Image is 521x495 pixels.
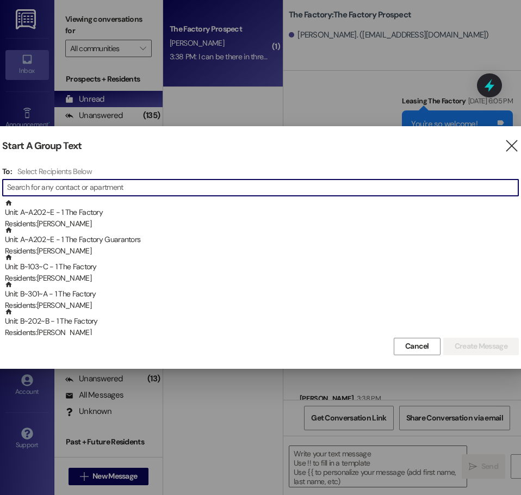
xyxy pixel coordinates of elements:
[5,273,519,284] div: Residents: [PERSON_NAME]
[5,245,519,257] div: Residents: [PERSON_NAME]
[2,166,12,176] h3: To:
[5,281,519,312] div: Unit: B~301~A - 1 The Factory
[2,199,519,226] div: Unit: A~A202~E - 1 The FactoryResidents:[PERSON_NAME]
[5,218,519,230] div: Residents: [PERSON_NAME]
[17,166,92,176] h4: Select Recipients Below
[5,300,519,311] div: Residents: [PERSON_NAME]
[2,281,519,308] div: Unit: B~301~A - 1 The FactoryResidents:[PERSON_NAME]
[5,199,519,230] div: Unit: A~A202~E - 1 The Factory
[5,327,519,338] div: Residents: [PERSON_NAME]
[443,338,519,355] button: Create Message
[2,140,82,152] h3: Start A Group Text
[5,308,519,339] div: Unit: B~202~B - 1 The Factory
[394,338,441,355] button: Cancel
[5,253,519,284] div: Unit: B~103~C - 1 The Factory
[455,341,507,352] span: Create Message
[2,253,519,281] div: Unit: B~103~C - 1 The FactoryResidents:[PERSON_NAME]
[405,341,429,352] span: Cancel
[2,226,519,253] div: Unit: A~A202~E - 1 The Factory GuarantorsResidents:[PERSON_NAME]
[7,180,518,195] input: Search for any contact or apartment
[2,308,519,335] div: Unit: B~202~B - 1 The FactoryResidents:[PERSON_NAME]
[504,140,519,152] i: 
[5,226,519,257] div: Unit: A~A202~E - 1 The Factory Guarantors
